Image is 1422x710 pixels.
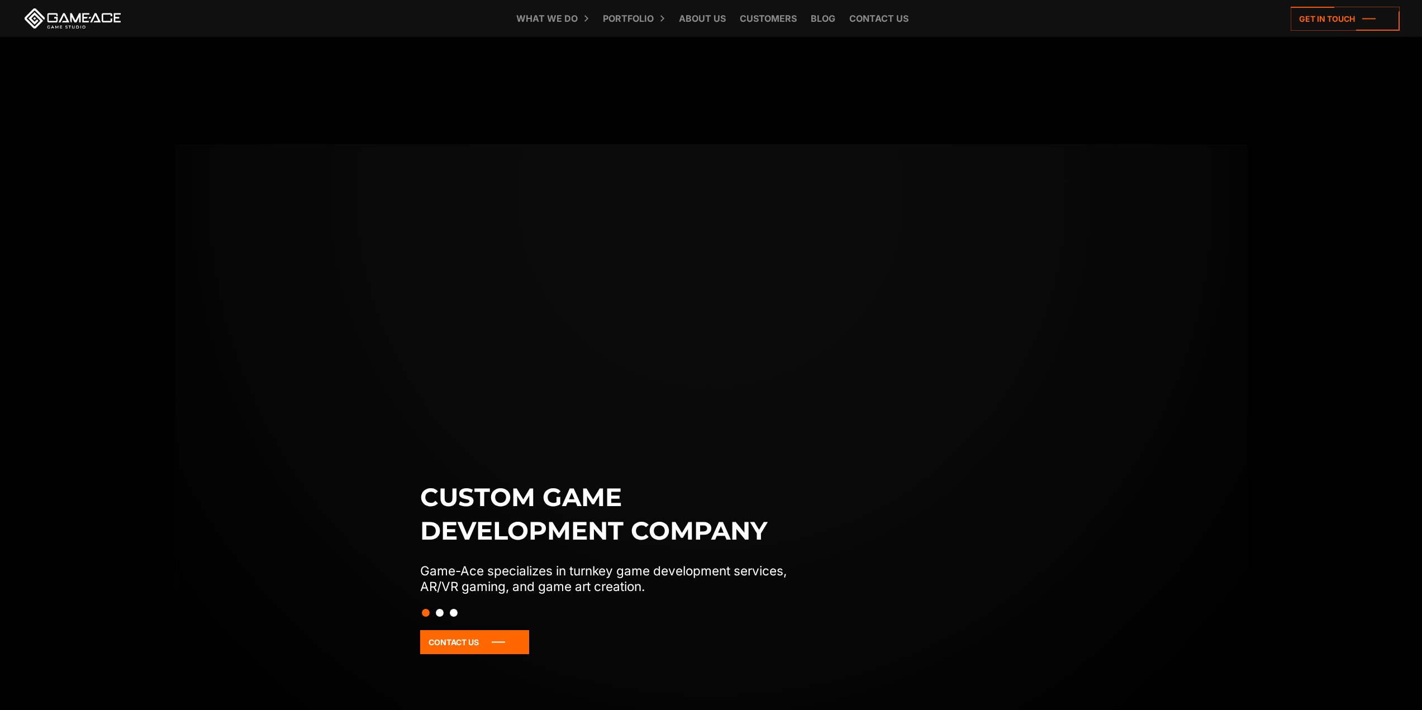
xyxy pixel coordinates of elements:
button: Slide 2 [436,603,444,622]
a: Get in touch [1291,7,1400,31]
p: Game-Ace specializes in turnkey game development services, AR/VR gaming, and game art creation. [420,563,810,594]
h1: Custom game development company [420,480,810,547]
button: Slide 1 [422,603,430,622]
a: Contact Us [420,630,529,654]
button: Slide 3 [450,603,458,622]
